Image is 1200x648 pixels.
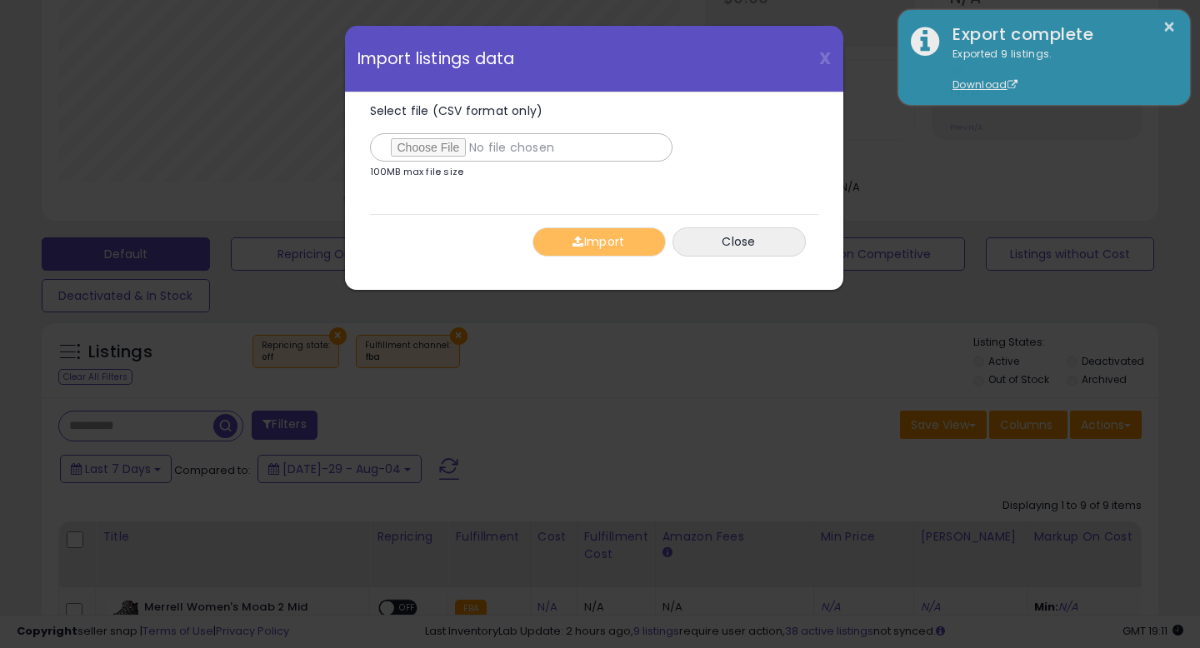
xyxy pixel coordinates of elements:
[357,51,515,67] span: Import listings data
[940,47,1177,93] div: Exported 9 listings.
[1162,17,1176,37] button: ×
[370,102,543,119] span: Select file (CSV format only)
[370,167,464,177] p: 100MB max file size
[672,227,806,257] button: Close
[952,77,1017,92] a: Download
[940,22,1177,47] div: Export complete
[819,47,831,70] span: X
[532,227,666,257] button: Import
